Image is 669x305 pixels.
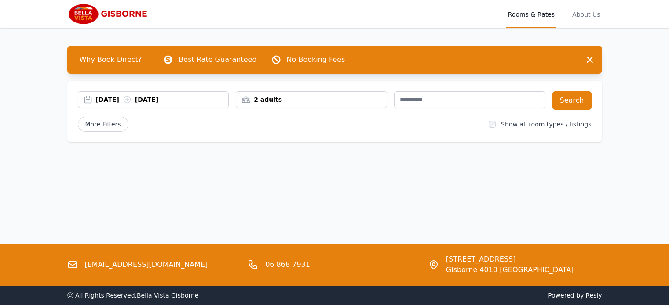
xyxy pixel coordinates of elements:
button: Search [552,91,592,110]
span: More Filters [78,117,128,132]
p: No Booking Fees [287,54,345,65]
span: ⓒ All Rights Reserved. Bella Vista Gisborne [67,292,199,299]
a: 06 868 7931 [265,259,310,270]
div: [DATE] [DATE] [96,95,229,104]
a: Resly [585,292,602,299]
span: [STREET_ADDRESS] [446,254,574,265]
span: Gisborne 4010 [GEOGRAPHIC_DATA] [446,265,574,275]
div: 2 adults [236,95,387,104]
img: Bella Vista Gisborne [67,4,152,25]
span: Why Book Direct? [73,51,149,68]
p: Best Rate Guaranteed [179,54,256,65]
span: Powered by [338,291,602,300]
label: Show all room types / listings [501,121,591,128]
a: [EMAIL_ADDRESS][DOMAIN_NAME] [85,259,208,270]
